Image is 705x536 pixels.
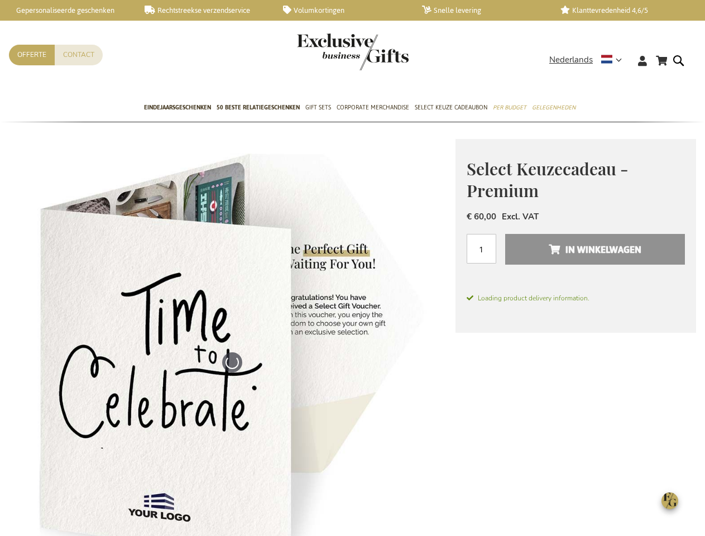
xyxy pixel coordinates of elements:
[217,94,300,122] a: 50 beste relatiegeschenken
[283,6,404,15] a: Volumkortingen
[467,234,496,264] input: Aantal
[305,102,331,113] span: Gift Sets
[467,157,629,202] span: Select Keuzecadeau - Premium
[145,6,266,15] a: Rechtstreekse verzendservice
[55,45,103,65] a: Contact
[6,6,127,15] a: Gepersonaliseerde geschenken
[422,6,543,15] a: Snelle levering
[493,94,526,122] a: Per Budget
[9,45,55,65] a: Offerte
[297,33,353,70] a: store logo
[415,102,487,113] span: Select Keuze Cadeaubon
[337,102,409,113] span: Corporate Merchandise
[493,102,526,113] span: Per Budget
[305,94,331,122] a: Gift Sets
[144,94,211,122] a: Eindejaarsgeschenken
[217,102,300,113] span: 50 beste relatiegeschenken
[144,102,211,113] span: Eindejaarsgeschenken
[297,33,409,70] img: Exclusive Business gifts logo
[467,293,685,303] span: Loading product delivery information.
[467,211,496,222] span: € 60,00
[337,94,409,122] a: Corporate Merchandise
[532,94,575,122] a: Gelegenheden
[502,211,539,222] span: Excl. VAT
[549,54,593,66] span: Nederlands
[415,94,487,122] a: Select Keuze Cadeaubon
[532,102,575,113] span: Gelegenheden
[560,6,682,15] a: Klanttevredenheid 4,6/5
